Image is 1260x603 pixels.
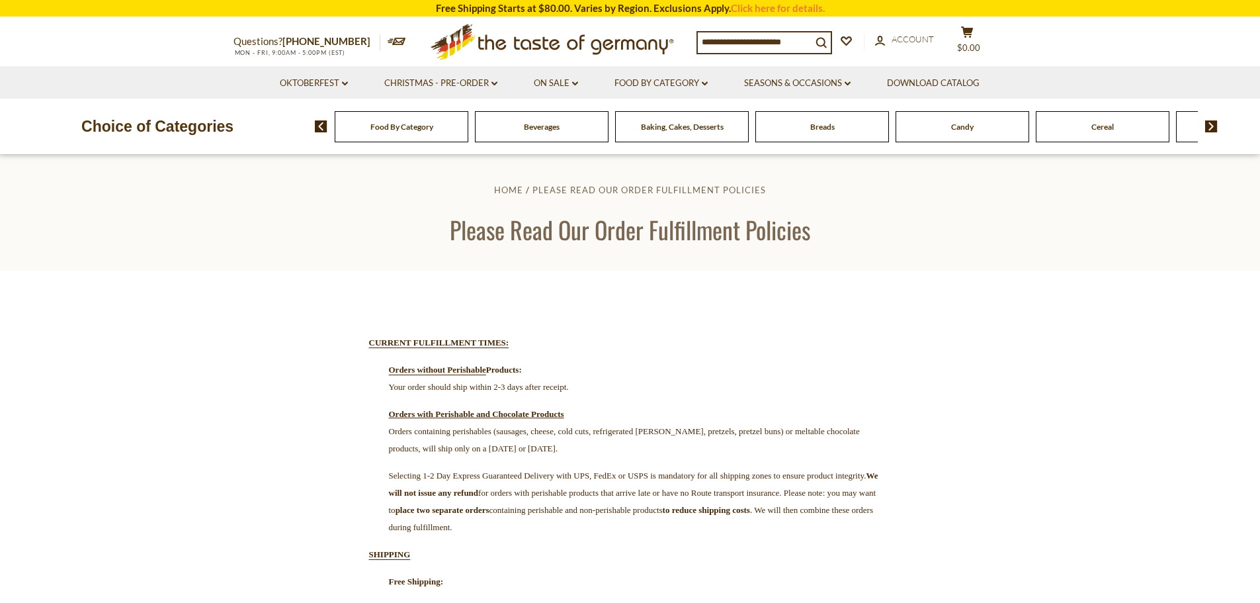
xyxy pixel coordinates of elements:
img: previous arrow [315,120,327,132]
strong: We will not issue any refund [389,471,878,498]
a: Baking, Cakes, Desserts [641,122,724,132]
a: Seasons & Occasions [744,76,851,91]
span: Selecting 1-2 Day Express Guaranteed Delivery with UPS, FedEx or USPS is mandatory for all shippi... [389,471,878,532]
span: Your order should ship within 2-3 days after receipt. [389,382,569,392]
span: $0.00 [957,42,980,53]
strong: Products: [486,365,522,375]
a: Home [494,185,523,195]
span: Account [892,34,934,44]
p: Questions? [233,33,380,50]
a: Click here for details. [731,2,825,14]
span: Orders containing perishables (sausages, cheese, cold cuts, refrigerated [PERSON_NAME], pretzels,... [389,426,860,453]
strong: SHIPPING [369,549,411,559]
a: Food By Category [614,76,708,91]
a: Account [875,32,934,47]
button: $0.00 [948,26,987,59]
a: Cereal [1091,122,1114,132]
span: Free Shipping: [389,577,443,586]
span: for orders with perishable products that arrive late or have no Route transport insurance. Please... [389,471,878,532]
span: MON - FRI, 9:00AM - 5:00PM (EST) [233,49,346,56]
h1: Please Read Our Order Fulfillment Policies [41,214,1219,244]
strong: to reduce shipping costs [663,505,750,515]
img: next arrow [1205,120,1218,132]
a: Download Catalog [887,76,980,91]
a: Please Read Our Order Fulfillment Policies [532,185,766,195]
strong: CURRENT FULFILLMENT TIMES: [369,338,509,348]
strong: place two separate orders [396,505,489,515]
a: On Sale [534,76,578,91]
a: Oktoberfest [280,76,348,91]
a: Candy [951,122,974,132]
a: Beverages [524,122,560,132]
a: Food By Category [370,122,433,132]
span: Orders with Perishable and Chocolate Products [389,409,564,419]
strong: Orders without Perishable [389,365,486,375]
a: [PHONE_NUMBER] [282,35,370,47]
a: Breads [810,122,835,132]
a: Christmas - PRE-ORDER [384,76,497,91]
